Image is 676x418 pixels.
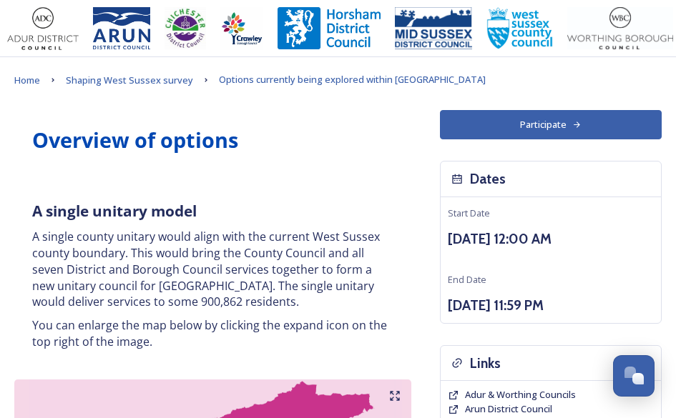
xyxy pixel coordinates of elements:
strong: A single unitary model [32,201,197,221]
h3: [DATE] 11:59 PM [448,295,654,316]
span: Shaping West Sussex survey [66,74,193,86]
img: Adur%20logo%20%281%29.jpeg [7,7,79,50]
img: Worthing_Adur%20%281%29.jpg [567,7,673,50]
p: A single county unitary would align with the current West Sussex county boundary. This would brin... [32,229,393,310]
img: Horsham%20DC%20Logo.jpg [278,7,381,50]
a: Arun District Council [465,402,552,416]
span: Arun District Council [465,402,552,415]
a: Adur & Worthing Councils [465,388,576,402]
span: Adur & Worthing Councils [465,388,576,401]
a: Shaping West Sussex survey [66,71,193,89]
h3: [DATE] 12:00 AM [448,229,654,249]
h3: Dates [470,169,506,189]
img: 150ppimsdc%20logo%20blue.png [395,7,472,50]
span: Home [14,74,40,86]
span: Start Date [448,206,490,219]
img: Arun%20District%20Council%20logo%20blue%20CMYK.jpg [93,7,150,50]
h3: Links [470,353,501,374]
a: Home [14,71,40,89]
img: WSCCPos-Spot-25mm.jpg [486,7,554,50]
strong: Overview of options [32,126,238,154]
img: Crawley%20BC%20logo.jpg [220,7,263,50]
button: Participate [440,110,662,139]
span: End Date [448,273,486,286]
p: You can enlarge the map below by clicking the expand icon on the top right of the image. [32,317,393,349]
span: Options currently being explored within [GEOGRAPHIC_DATA] [219,73,486,86]
button: Open Chat [613,355,655,397]
img: CDC%20Logo%20-%20you%20may%20have%20a%20better%20version.jpg [165,7,206,50]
